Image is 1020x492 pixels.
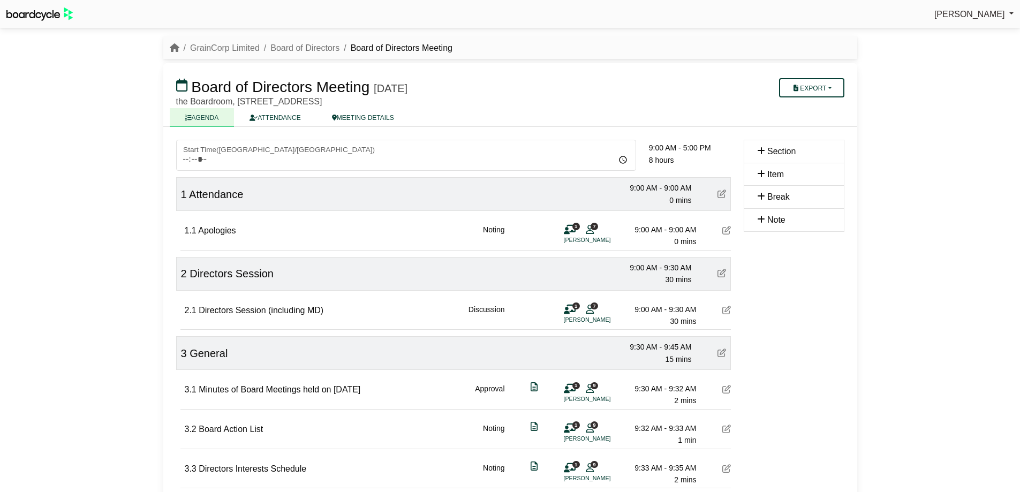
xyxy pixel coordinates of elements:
[622,422,697,434] div: 9:32 AM - 9:33 AM
[591,421,598,428] span: 9
[191,79,369,95] span: Board of Directors Meeting
[483,462,504,486] div: Noting
[665,355,691,364] span: 15 mins
[591,382,598,389] span: 9
[170,41,452,55] nav: breadcrumb
[572,382,580,389] span: 1
[469,304,505,328] div: Discussion
[674,475,696,484] span: 2 mins
[199,385,360,394] span: Minutes of Board Meetings held on [DATE]
[665,275,691,284] span: 30 mins
[564,236,644,245] li: [PERSON_NAME]
[190,347,228,359] span: General
[572,421,580,428] span: 1
[649,156,674,164] span: 8 hours
[622,224,697,236] div: 9:00 AM - 9:00 AM
[674,396,696,405] span: 2 mins
[190,268,274,279] span: Directors Session
[622,383,697,395] div: 9:30 AM - 9:32 AM
[591,461,598,468] span: 9
[189,188,243,200] span: Attendance
[181,268,187,279] span: 2
[185,226,197,235] span: 1.1
[622,462,697,474] div: 9:33 AM - 9:35 AM
[176,97,322,106] span: the Boardroom, [STREET_ADDRESS]
[199,306,323,315] span: Directors Session (including MD)
[669,196,691,205] span: 0 mins
[316,108,410,127] a: MEETING DETAILS
[199,464,306,473] span: Directors Interests Schedule
[339,41,452,55] li: Board of Directors Meeting
[564,395,644,404] li: [PERSON_NAME]
[779,78,844,97] button: Export
[483,224,504,248] div: Noting
[591,302,598,309] span: 7
[617,341,692,353] div: 9:30 AM - 9:45 AM
[475,383,504,407] div: Approval
[767,170,784,179] span: Item
[564,474,644,483] li: [PERSON_NAME]
[170,108,235,127] a: AGENDA
[181,347,187,359] span: 3
[591,223,598,230] span: 7
[185,425,197,434] span: 3.2
[934,7,1014,21] a: [PERSON_NAME]
[564,315,644,324] li: [PERSON_NAME]
[6,7,73,21] img: BoardcycleBlackGreen-aaafeed430059cb809a45853b8cf6d952af9d84e6e89e1f1685b34bfd5cb7d64.svg
[572,461,580,468] span: 1
[181,188,187,200] span: 1
[190,43,260,52] a: GrainCorp Limited
[670,317,696,326] span: 30 mins
[617,262,692,274] div: 9:00 AM - 9:30 AM
[199,425,263,434] span: Board Action List
[649,142,731,154] div: 9:00 AM - 5:00 PM
[767,215,785,224] span: Note
[678,436,696,444] span: 1 min
[185,464,197,473] span: 3.3
[674,237,696,246] span: 0 mins
[572,302,580,309] span: 1
[767,192,790,201] span: Break
[234,108,316,127] a: ATTENDANCE
[767,147,796,156] span: Section
[483,422,504,446] div: Noting
[617,182,692,194] div: 9:00 AM - 9:00 AM
[374,82,407,95] div: [DATE]
[185,385,197,394] span: 3.1
[185,306,197,315] span: 2.1
[198,226,236,235] span: Apologies
[934,10,1005,19] span: [PERSON_NAME]
[572,223,580,230] span: 1
[622,304,697,315] div: 9:00 AM - 9:30 AM
[270,43,339,52] a: Board of Directors
[564,434,644,443] li: [PERSON_NAME]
